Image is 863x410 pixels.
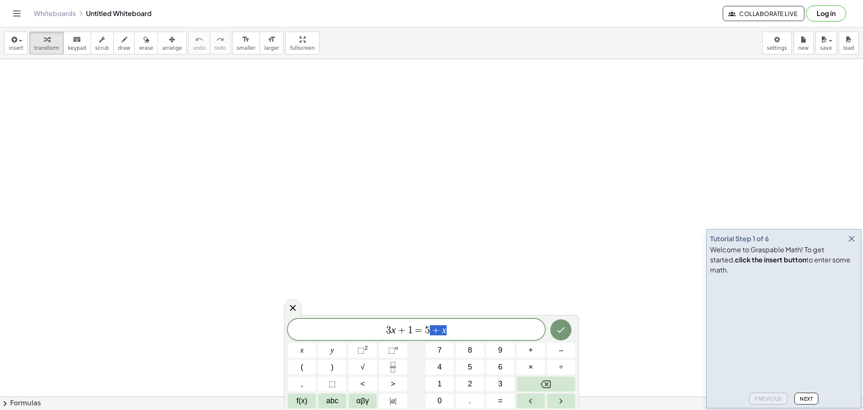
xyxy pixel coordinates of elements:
[288,343,316,358] button: x
[547,343,575,358] button: Minus
[456,377,484,391] button: 2
[559,361,563,373] span: ÷
[528,361,533,373] span: ×
[388,346,395,354] span: ⬚
[331,345,334,356] span: y
[216,35,224,45] i: redo
[469,395,471,407] span: .
[29,32,64,54] button: transform
[550,319,571,340] button: Done
[318,377,346,391] button: Placeholder
[348,394,377,408] button: Greek alphabet
[391,378,395,390] span: >
[426,343,454,358] button: 7
[95,45,109,51] span: scrub
[437,361,442,373] span: 4
[34,9,76,18] a: Whiteboards
[730,10,797,17] span: Collaborate Live
[395,397,397,405] span: |
[793,32,814,54] button: new
[430,325,442,335] span: +
[134,32,158,54] button: erase
[390,395,397,407] span: a
[442,324,447,335] var: x
[498,395,503,407] span: =
[486,377,515,391] button: 3
[468,345,472,356] span: 8
[413,325,425,335] span: =
[290,45,314,51] span: fullscreen
[210,32,230,54] button: redoredo
[162,45,182,51] span: arrange
[34,45,59,51] span: transform
[815,32,837,54] button: save
[73,35,81,45] i: keyboard
[242,35,250,45] i: format_size
[318,343,346,358] button: y
[268,35,276,45] i: format_size
[193,45,206,51] span: undo
[63,32,91,54] button: keyboardkeypad
[498,361,502,373] span: 6
[396,325,408,335] span: +
[456,360,484,375] button: 5
[379,377,407,391] button: Greater than
[486,343,515,358] button: 9
[735,255,806,264] b: click the insert button
[214,45,226,51] span: redo
[547,360,575,375] button: Divide
[379,394,407,408] button: Absolute value
[158,32,187,54] button: arrange
[437,378,442,390] span: 1
[68,45,86,51] span: keypad
[528,345,533,356] span: +
[4,32,28,54] button: insert
[498,345,502,356] span: 9
[390,397,391,405] span: |
[767,45,787,51] span: settings
[113,32,135,54] button: draw
[379,360,407,375] button: Fraction
[260,32,284,54] button: format_sizelarger
[195,35,203,45] i: undo
[710,245,858,275] div: Welcome to Graspable Math! To get started, to enter some math.
[288,360,316,375] button: (
[762,32,792,54] button: settings
[517,343,545,358] button: Plus
[437,345,442,356] span: 7
[843,45,854,51] span: load
[839,32,859,54] button: load
[301,378,303,390] span: ,
[288,377,316,391] button: ,
[806,5,846,22] button: Log in
[379,343,407,358] button: Superscript
[356,395,369,407] span: αβγ
[300,345,304,356] span: x
[426,394,454,408] button: 0
[288,394,316,408] button: Functions
[408,325,413,335] span: 1
[326,395,338,407] span: abc
[10,7,24,20] button: Toggle navigation
[800,396,813,402] span: Next
[498,378,502,390] span: 3
[360,378,365,390] span: <
[517,394,545,408] button: Left arrow
[710,234,769,244] div: Tutorial Step 1 of 6
[547,394,575,408] button: Right arrow
[237,45,255,51] span: smaller
[425,325,430,335] span: 5
[348,343,377,358] button: Squared
[348,360,377,375] button: Square root
[188,32,210,54] button: undoundo
[517,377,575,391] button: Backspace
[456,394,484,408] button: .
[395,345,398,351] sup: n
[391,324,396,335] var: x
[297,395,308,407] span: f(x)
[329,378,336,390] span: ⬚
[301,361,303,373] span: (
[357,346,364,354] span: ⬚
[426,377,454,391] button: 1
[820,45,832,51] span: save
